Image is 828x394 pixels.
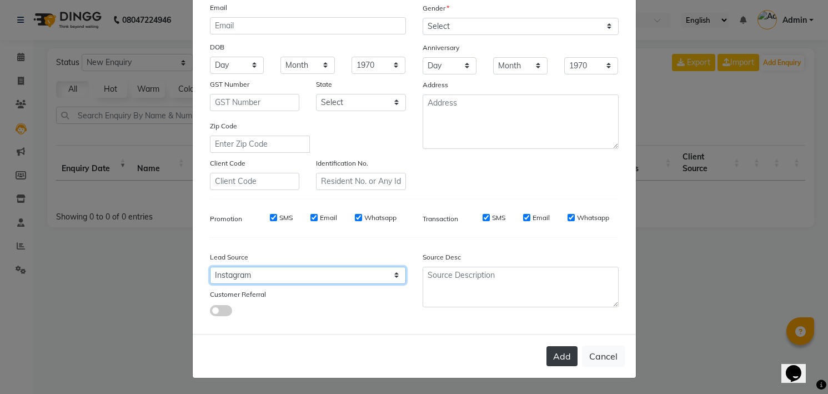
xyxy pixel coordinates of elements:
[210,136,310,153] input: Enter Zip Code
[533,213,550,223] label: Email
[316,158,368,168] label: Identification No.
[546,346,578,366] button: Add
[210,42,224,52] label: DOB
[210,79,249,89] label: GST Number
[423,252,461,262] label: Source Desc
[423,3,449,13] label: Gender
[210,3,227,13] label: Email
[316,79,332,89] label: State
[316,173,406,190] input: Resident No. or Any Id
[492,213,505,223] label: SMS
[423,214,458,224] label: Transaction
[210,173,300,190] input: Client Code
[210,290,266,300] label: Customer Referral
[781,350,817,383] iframe: chat widget
[364,213,397,223] label: Whatsapp
[582,346,625,367] button: Cancel
[279,213,293,223] label: SMS
[210,121,237,131] label: Zip Code
[210,214,242,224] label: Promotion
[577,213,609,223] label: Whatsapp
[210,94,300,111] input: GST Number
[210,252,248,262] label: Lead Source
[210,158,245,168] label: Client Code
[320,213,337,223] label: Email
[210,17,406,34] input: Email
[423,80,448,90] label: Address
[423,43,459,53] label: Anniversary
